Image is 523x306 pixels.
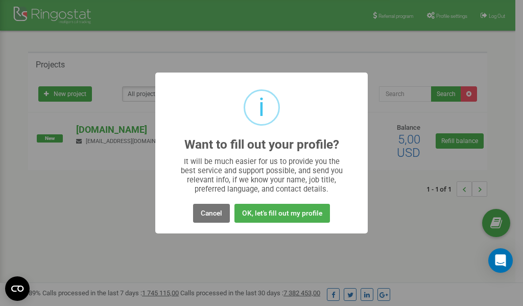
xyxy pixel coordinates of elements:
div: It will be much easier for us to provide you the best service and support possible, and send you ... [176,157,348,194]
h2: Want to fill out your profile? [184,138,339,152]
button: Cancel [193,204,230,223]
div: Open Intercom Messenger [488,248,513,273]
div: i [258,91,265,124]
button: Open CMP widget [5,276,30,301]
button: OK, let's fill out my profile [234,204,330,223]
